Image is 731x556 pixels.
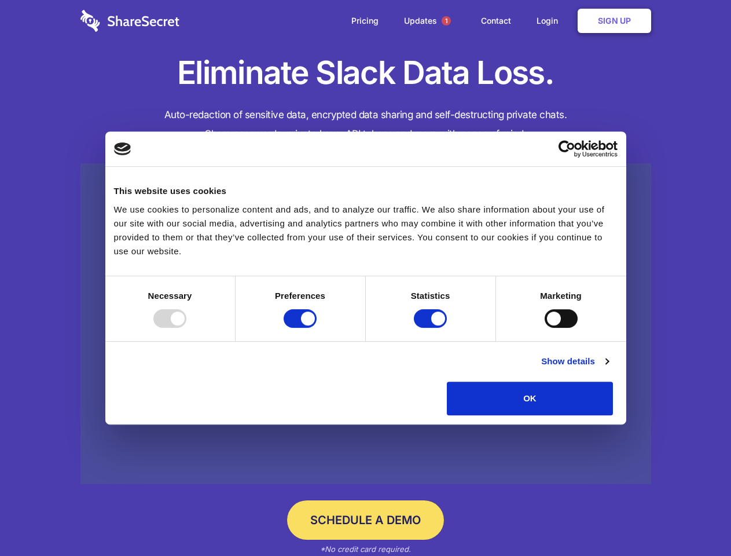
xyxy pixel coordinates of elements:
a: Contact [469,3,523,39]
img: logo-wordmark-white-trans-d4663122ce5f474addd5e946df7df03e33cb6a1c49d2221995e7729f52c070b2.svg [80,10,179,32]
a: Show details [541,354,608,368]
a: Schedule a Demo [287,500,444,540]
strong: Statistics [411,291,450,301]
a: Wistia video thumbnail [80,163,651,485]
a: Usercentrics Cookiebot - opens in a new window [516,140,618,158]
button: OK [447,382,613,415]
h4: Auto-redaction of sensitive data, encrypted data sharing and self-destructing private chats. Shar... [80,105,651,144]
div: We use cookies to personalize content and ads, and to analyze our traffic. We also share informat... [114,203,618,258]
a: Sign Up [578,9,651,33]
span: 1 [442,16,451,25]
h1: Eliminate Slack Data Loss. [80,52,651,94]
div: This website uses cookies [114,184,618,198]
strong: Necessary [148,291,192,301]
strong: Preferences [275,291,325,301]
strong: Marketing [540,291,582,301]
em: *No credit card required. [320,544,411,554]
img: logo [114,142,131,155]
a: Pricing [340,3,390,39]
a: Login [525,3,575,39]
